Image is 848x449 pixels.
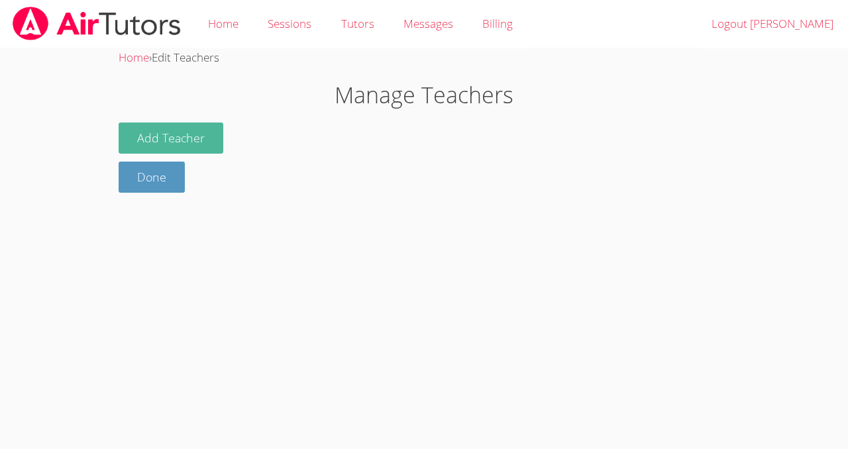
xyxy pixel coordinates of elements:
div: › [119,48,729,68]
span: Messages [403,16,453,31]
img: airtutors_banner-c4298cdbf04f3fff15de1276eac7730deb9818008684d7c2e4769d2f7ddbe033.png [11,7,182,40]
button: Add Teacher [119,123,223,154]
a: Done [119,162,185,193]
a: Home [119,50,149,65]
h1: Manage Teachers [119,78,729,112]
span: Edit Teachers [152,50,219,65]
